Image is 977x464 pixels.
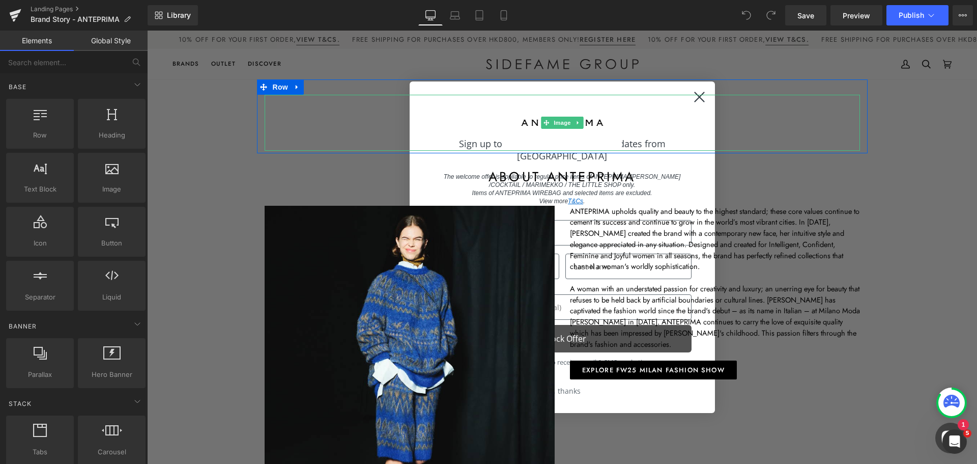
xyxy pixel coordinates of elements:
[143,49,157,64] a: Expand / Collapse
[963,429,971,438] span: 5
[405,86,426,98] span: Image
[797,10,814,21] span: Save
[9,184,71,195] span: Text Block
[843,10,870,21] span: Preview
[425,86,436,98] a: Expand / Collapse
[785,392,822,425] inbox-online-store-chat: Shopify online store chat
[423,175,713,242] p: ANTEPRIMA upholds quality and beauty to the highest standard; these core values continue to cemen...
[8,82,27,92] span: Base
[123,49,143,64] span: Row
[31,5,148,13] a: Landing Pages
[942,429,967,454] iframe: Intercom live chat
[886,5,949,25] button: Publish
[443,5,467,25] a: Laptop
[418,5,443,25] a: Desktop
[8,321,38,331] span: Banner
[830,5,882,25] a: Preview
[81,447,142,457] span: Carousel
[118,138,713,155] h1: about ANTEPRIMA
[423,253,713,319] p: A woman with an understated passion for creativity and luxury; an unerring eye for beauty that re...
[9,369,71,380] span: Parallax
[953,5,973,25] button: More
[736,5,757,25] button: Undo
[81,184,142,195] span: Image
[9,292,71,303] span: Separator
[8,399,33,408] span: Stack
[81,369,142,380] span: Hero Banner
[899,11,924,19] span: Publish
[31,15,120,23] span: Brand Story - ANTEPRIMA
[167,11,191,20] span: Library
[9,238,71,249] span: Icon
[148,5,198,25] a: New Library
[81,292,142,303] span: Liquid
[492,5,516,25] a: Mobile
[74,31,148,51] a: Global Style
[81,238,142,249] span: Button
[761,5,781,25] button: Redo
[467,5,492,25] a: Tablet
[81,130,142,141] span: Heading
[423,330,590,349] a: EXPLORE FW25 MILAN FASHION SHOW
[435,336,578,343] span: EXPLORE FW25 MILAN FASHION SHOW
[9,447,71,457] span: Tabs
[9,130,71,141] span: Row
